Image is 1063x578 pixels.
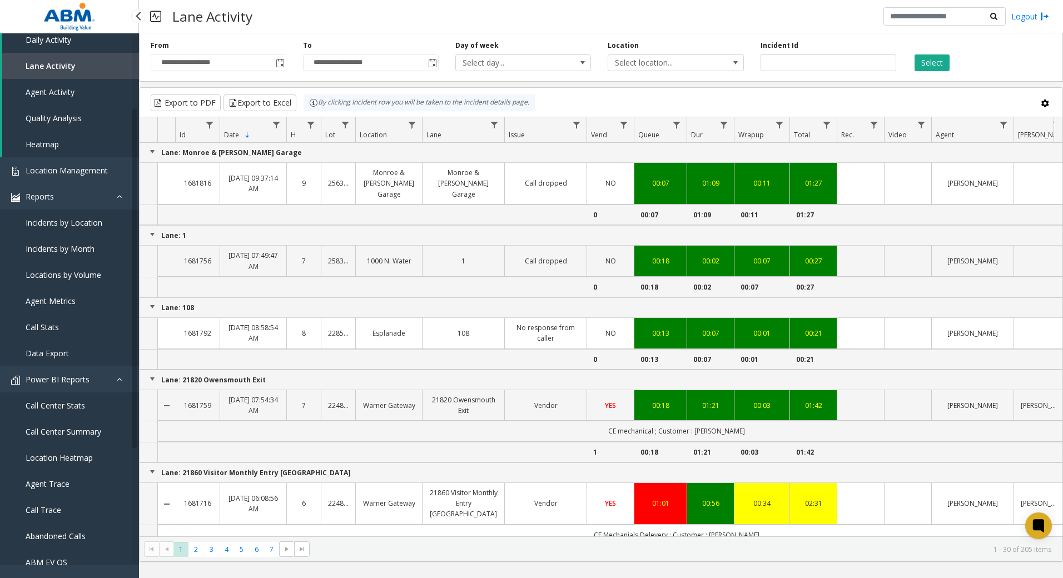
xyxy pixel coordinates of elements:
[148,467,157,476] a: Collapse Group
[182,328,213,338] a: 1681792
[429,167,498,200] a: Monroe & [PERSON_NAME] Garage
[511,498,580,509] a: Vendor
[594,400,627,411] a: YES
[734,277,789,297] td: 00:07
[2,79,139,105] a: Agent Activity
[167,3,258,30] h3: Lane Activity
[316,545,1051,554] kendo-pager-info: 1 - 30 of 205 items
[694,400,727,411] a: 01:21
[362,328,415,338] a: Esplanade
[249,542,264,557] span: Page 6
[797,498,830,509] a: 02:31
[1021,498,1060,509] a: [PERSON_NAME]
[634,205,687,225] td: 00:07
[587,205,634,225] td: 0
[182,256,213,266] a: 1681756
[634,442,687,462] td: 00:18
[304,117,319,132] a: H Filter Menu
[202,117,217,132] a: Id Filter Menu
[694,256,727,266] a: 00:02
[741,178,783,188] div: 00:11
[734,442,789,462] td: 00:03
[26,348,69,358] span: Data Export
[687,442,734,462] td: 01:21
[148,302,157,311] a: Collapse Group
[26,400,85,411] span: Call Center Stats
[641,178,680,188] a: 00:07
[219,542,234,557] span: Page 4
[456,55,564,71] span: Select day...
[734,349,789,370] td: 00:01
[328,498,349,509] a: 22482781
[694,178,727,188] a: 01:09
[687,349,734,370] td: 00:07
[279,541,294,557] span: Go to the next page
[26,113,82,123] span: Quality Analysis
[291,130,296,139] span: H
[362,256,415,266] a: 1000 N. Water
[264,542,279,557] span: Page 7
[405,117,420,132] a: Location Filter Menu
[634,277,687,297] td: 00:18
[569,117,584,132] a: Issue Filter Menu
[605,499,616,508] span: YES
[325,130,335,139] span: Lot
[641,498,680,509] a: 01:01
[914,117,929,132] a: Video Filter Menu
[797,328,830,338] div: 00:21
[738,130,764,139] span: Wrapup
[309,98,318,107] img: infoIcon.svg
[511,178,580,188] a: Call dropped
[26,505,61,515] span: Call Trace
[1040,11,1049,22] img: logout
[797,400,830,411] div: 01:42
[150,3,161,30] img: pageIcon
[938,178,1007,188] a: [PERSON_NAME]
[26,34,71,45] span: Daily Activity
[26,426,101,437] span: Call Center Summary
[511,322,580,343] a: No response from caller
[734,205,789,225] td: 00:11
[1021,400,1060,411] a: [PERSON_NAME]
[26,165,108,176] span: Location Management
[691,130,703,139] span: Dur
[741,498,783,509] a: 00:34
[294,328,314,338] a: 8
[148,375,157,383] a: Collapse Group
[26,191,54,202] span: Reports
[605,178,616,188] span: NO
[426,55,438,71] span: Toggle popup
[182,498,213,509] a: 1681716
[26,479,69,489] span: Agent Trace
[608,41,639,51] label: Location
[282,545,291,554] span: Go to the next page
[741,256,783,266] a: 00:07
[687,205,734,225] td: 01:09
[26,270,101,280] span: Locations by Volume
[227,173,280,194] a: [DATE] 09:37:14 AM
[509,130,525,139] span: Issue
[151,41,169,51] label: From
[936,130,954,139] span: Agent
[188,542,203,557] span: Page 2
[587,277,634,297] td: 0
[938,400,1007,411] a: [PERSON_NAME]
[641,400,680,411] a: 00:18
[867,117,882,132] a: Rec. Filter Menu
[938,328,1007,338] a: [PERSON_NAME]
[227,322,280,343] a: [DATE] 08:58:54 AM
[789,442,837,462] td: 01:42
[888,130,907,139] span: Video
[608,55,716,71] span: Select location...
[587,349,634,370] td: 0
[429,256,498,266] a: 1
[641,256,680,266] a: 00:18
[223,94,296,111] button: Export to Excel
[11,167,20,176] img: 'icon'
[26,557,67,567] span: ABM EV OS
[11,193,20,202] img: 'icon'
[487,117,502,132] a: Lane Filter Menu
